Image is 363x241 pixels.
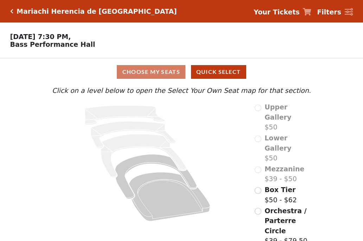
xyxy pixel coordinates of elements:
[10,9,13,14] a: Click here to go back to filters
[17,7,177,15] h5: Mariachi Herencia de [GEOGRAPHIC_DATA]
[265,165,304,173] span: Mezzanine
[265,164,304,184] label: $39 - $50
[317,8,341,16] strong: Filters
[50,85,313,96] p: Click on a level below to open the Select Your Own Seat map for that section.
[265,185,297,205] label: $50 - $62
[254,7,311,17] a: Your Tickets
[265,103,291,121] span: Upper Gallery
[85,106,165,125] path: Upper Gallery - Seats Available: 0
[129,172,210,221] path: Orchestra / Parterre Circle - Seats Available: 647
[265,133,313,163] label: $50
[317,7,353,17] a: Filters
[265,102,313,132] label: $50
[265,186,295,194] span: Box Tier
[91,121,176,148] path: Lower Gallery - Seats Available: 0
[265,207,306,235] span: Orchestra / Parterre Circle
[191,65,246,79] button: Quick Select
[265,134,291,152] span: Lower Gallery
[254,8,300,16] strong: Your Tickets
